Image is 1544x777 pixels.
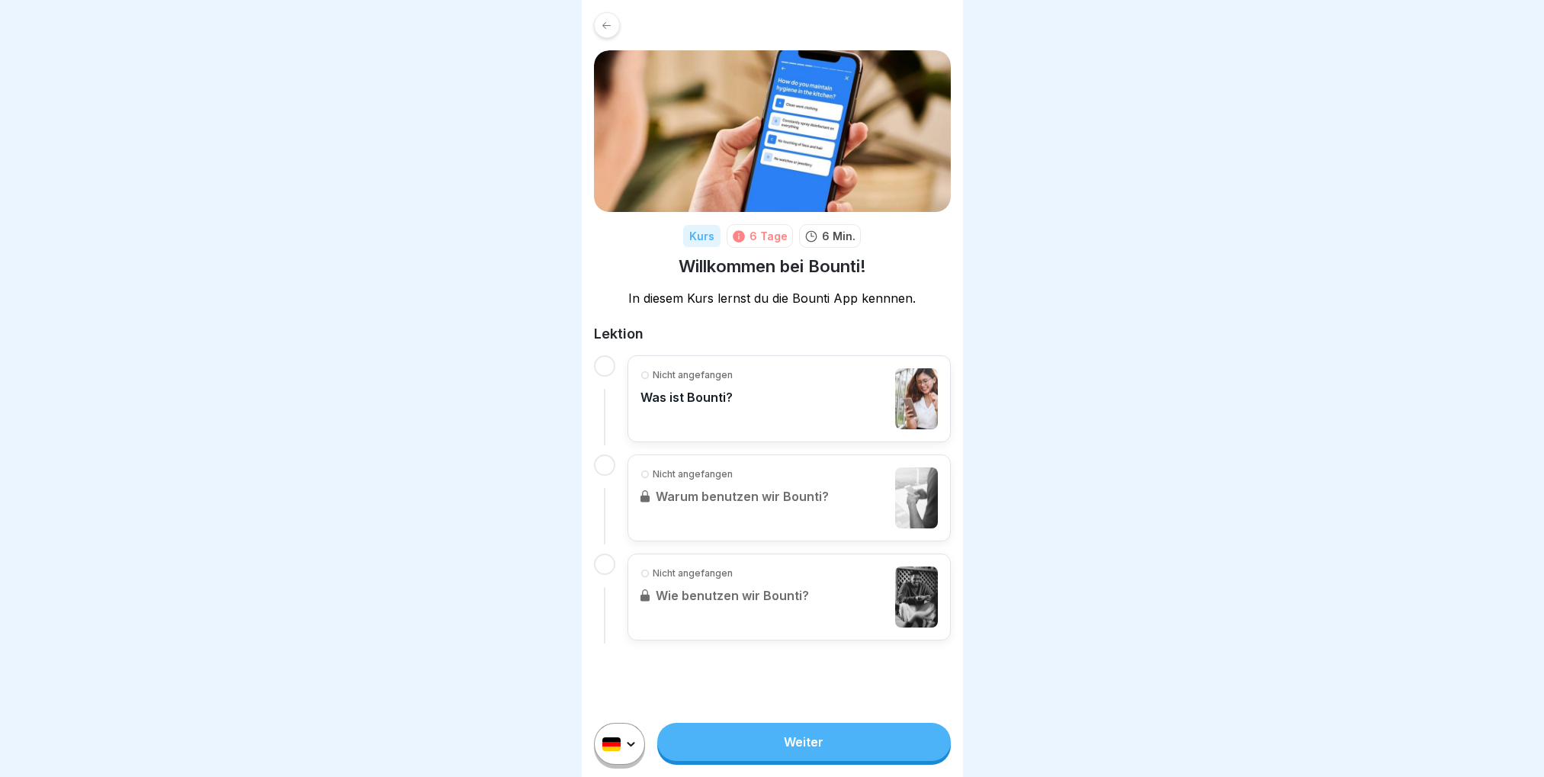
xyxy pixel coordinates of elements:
a: Nicht angefangenWas ist Bounti? [640,368,938,429]
div: Kurs [683,225,721,247]
p: Was ist Bounti? [640,390,733,405]
div: 6 Tage [750,228,788,244]
img: cljrty16a013ueu01ep0uwpyx.jpg [895,368,938,429]
a: Weiter [657,723,950,761]
p: In diesem Kurs lernst du die Bounti App kennnen. [594,290,951,307]
img: de.svg [602,737,621,751]
p: Nicht angefangen [653,368,733,382]
img: xh3bnih80d1pxcetv9zsuevg.png [594,50,951,212]
h1: Willkommen bei Bounti! [679,255,866,278]
p: 6 Min. [822,228,855,244]
h2: Lektion [594,325,951,343]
